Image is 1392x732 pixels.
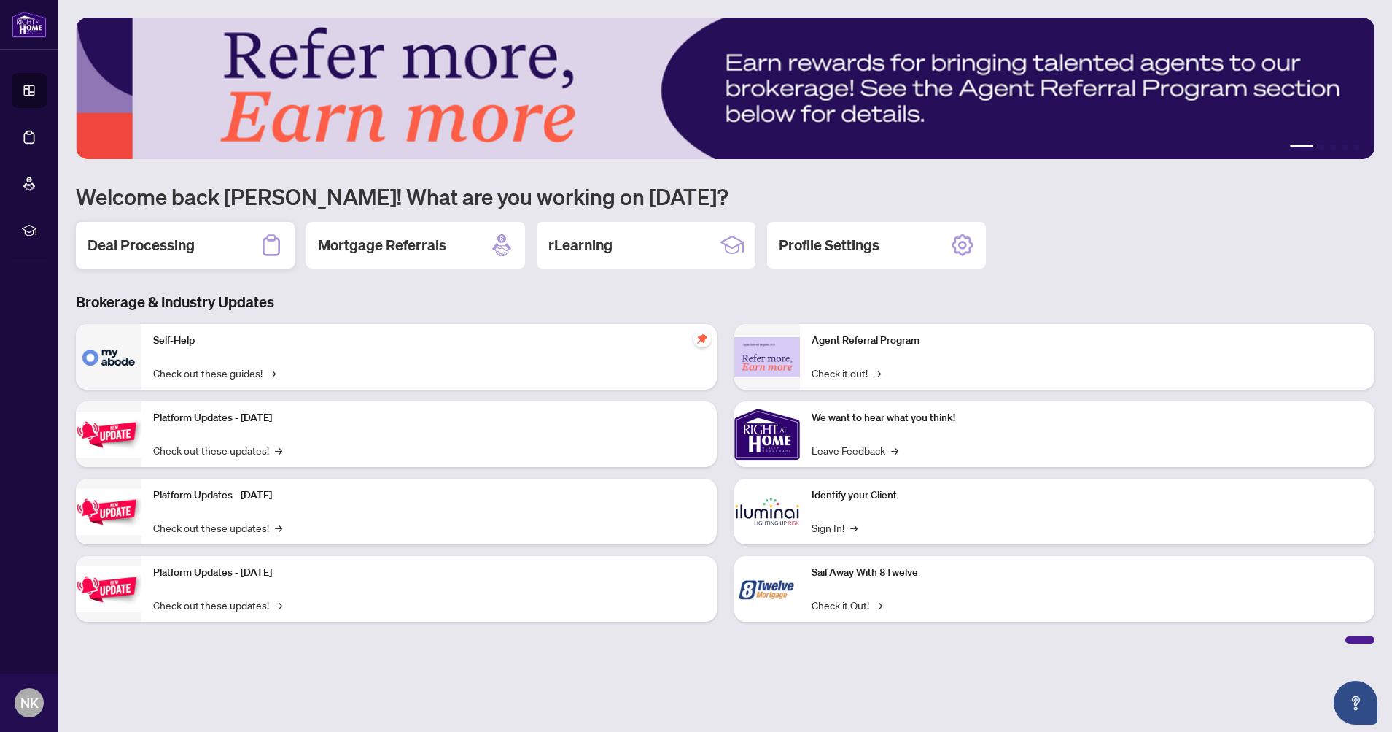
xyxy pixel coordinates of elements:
p: Sail Away With 8Twelve [812,565,1364,581]
p: Identify your Client [812,488,1364,504]
span: → [275,597,282,613]
p: Platform Updates - [DATE] [153,565,705,581]
span: → [850,520,858,536]
a: Check out these updates!→ [153,520,282,536]
button: 3 [1331,145,1337,150]
h2: Profile Settings [779,235,879,255]
span: → [874,365,881,381]
p: Platform Updates - [DATE] [153,410,705,426]
a: Check out these guides!→ [153,365,276,381]
img: Platform Updates - June 23, 2025 [76,566,141,612]
img: We want to hear what you think! [734,401,800,467]
a: Check out these updates!→ [153,597,282,613]
p: Platform Updates - [DATE] [153,488,705,504]
p: Self-Help [153,333,705,349]
span: NK [20,693,39,713]
img: Platform Updates - July 21, 2025 [76,412,141,458]
p: We want to hear what you think! [812,410,1364,426]
p: Agent Referral Program [812,333,1364,349]
a: Leave Feedback→ [812,442,898,458]
span: → [275,442,282,458]
a: Sign In!→ [812,520,858,536]
img: Self-Help [76,324,141,390]
span: → [875,597,882,613]
img: Agent Referral Program [734,337,800,377]
a: Check it Out!→ [812,597,882,613]
span: pushpin [693,330,711,347]
button: 5 [1354,145,1360,150]
button: 1 [1290,145,1313,150]
a: Check it out!→ [812,365,881,381]
h2: Deal Processing [88,235,195,255]
img: Sail Away With 8Twelve [734,556,800,622]
h3: Brokerage & Industry Updates [76,292,1374,312]
h2: Mortgage Referrals [318,235,446,255]
span: → [275,520,282,536]
button: Open asap [1334,681,1377,725]
button: 4 [1342,145,1348,150]
h2: rLearning [548,235,613,255]
button: 2 [1319,145,1325,150]
span: → [891,442,898,458]
img: Slide 0 [76,18,1374,159]
img: Platform Updates - July 8, 2025 [76,489,141,535]
h1: Welcome back [PERSON_NAME]! What are you working on [DATE]? [76,182,1374,210]
img: logo [12,11,47,38]
a: Check out these updates!→ [153,442,282,458]
span: → [268,365,276,381]
img: Identify your Client [734,479,800,544]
